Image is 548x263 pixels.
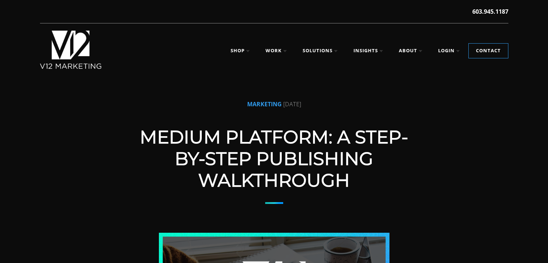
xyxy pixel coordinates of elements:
a: Solutions [295,44,345,58]
a: Login [431,44,467,58]
a: 603.945.1187 [472,7,508,16]
img: V12 MARKETING, Concord NH [40,31,102,69]
a: Shop [223,44,257,58]
a: Contact [469,44,508,58]
a: Insights [346,44,390,58]
small: [DATE] [283,100,301,108]
a: Work [258,44,294,58]
small: MARKETING [247,100,282,108]
a: About [392,44,429,58]
h1: Medium Platform: A Step-by-Step Publishing Walkthrough [130,126,418,191]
